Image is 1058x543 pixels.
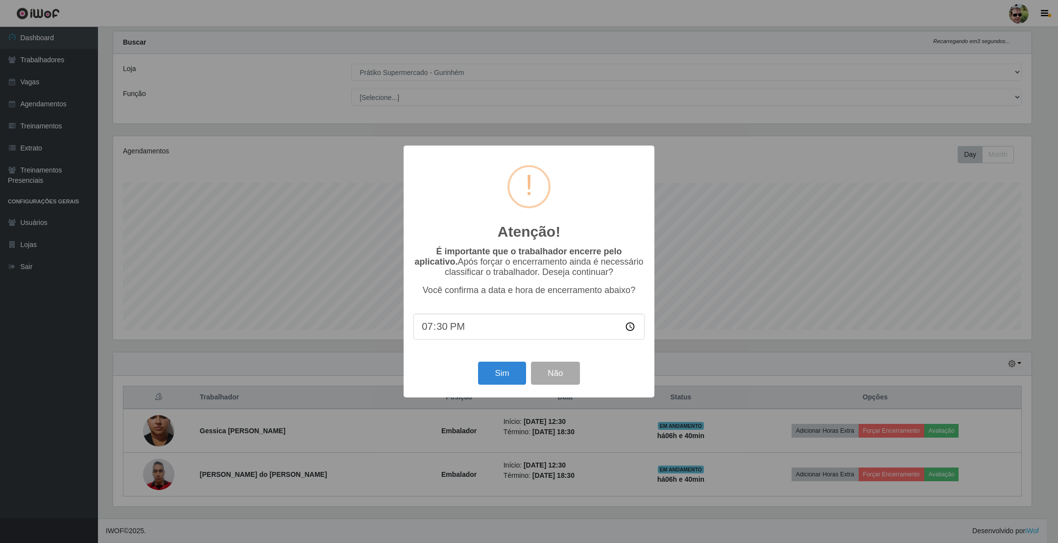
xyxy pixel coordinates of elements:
[531,362,579,385] button: Não
[413,247,645,277] p: Após forçar o encerramento ainda é necessário classificar o trabalhador. Deseja continuar?
[413,285,645,296] p: Você confirma a data e hora de encerramento abaixo?
[414,247,622,267] b: É importante que o trabalhador encerre pelo aplicativo.
[478,362,526,385] button: Sim
[498,223,560,241] h2: Atenção!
